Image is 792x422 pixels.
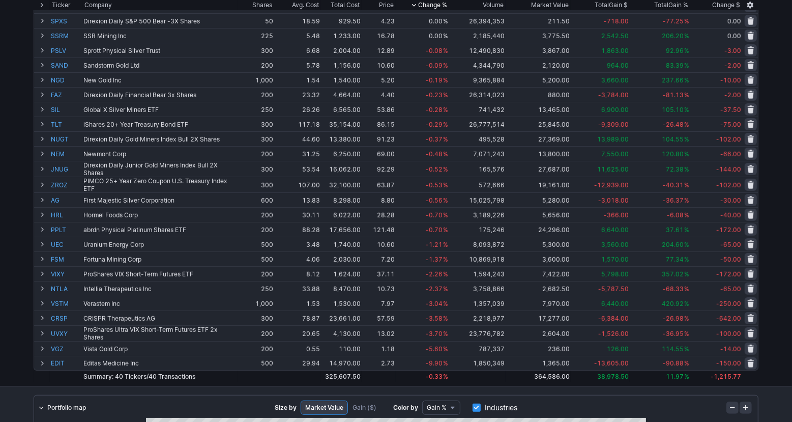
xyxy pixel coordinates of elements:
[321,281,362,296] td: 8,470.00
[443,91,448,99] span: %
[720,76,741,84] span: -10.00
[47,403,86,413] span: Portfolio map
[684,91,689,99] span: %
[604,17,629,25] span: -718.00
[238,237,274,251] td: 500
[321,43,362,58] td: 2,004.00
[426,181,443,189] span: -0.53
[684,285,689,293] span: %
[238,87,274,102] td: 200
[473,401,517,415] label: Industries
[238,146,274,161] td: 200
[720,256,741,263] span: -50.00
[274,28,321,43] td: 5.48
[662,241,684,248] span: 204.60
[449,222,506,237] td: 175,246
[684,211,689,219] span: %
[449,192,506,207] td: 15,025,798
[83,106,237,114] div: Global X Silver Miners ETF
[51,208,81,222] a: HRL
[429,32,443,40] span: 0.00
[51,161,81,177] a: JNUG
[362,296,396,311] td: 7.97
[362,192,396,207] td: 8.80
[274,311,321,325] td: 78.87
[274,296,321,311] td: 1.53
[321,131,362,146] td: 13,380.00
[348,401,381,415] a: Gain ($)
[238,222,274,237] td: 200
[274,72,321,87] td: 1.54
[83,135,237,143] div: Direxion Daily Gold Miners Index Bull 2X Shares
[426,211,443,219] span: -0.70
[83,150,237,158] div: Newmont Corp
[238,311,274,325] td: 300
[51,43,81,58] a: PSLV
[238,266,274,281] td: 200
[720,106,741,114] span: -37.50
[426,150,443,158] span: -0.48
[443,211,448,219] span: %
[321,102,362,117] td: 6,565.00
[426,135,443,143] span: -0.37
[51,342,81,356] a: VGZ
[720,211,741,219] span: -40.00
[449,13,506,28] td: 26,394,353
[506,131,571,146] td: 27,369.00
[720,150,741,158] span: -66.00
[662,150,684,158] span: 120.80
[506,43,571,58] td: 3,867.00
[663,91,684,99] span: -81.13
[51,147,81,161] a: NEM
[238,28,274,43] td: 225
[598,91,629,99] span: -3,784.00
[362,311,396,325] td: 57.59
[426,62,443,69] span: -0.09
[274,192,321,207] td: 13.83
[449,131,506,146] td: 495,528
[274,58,321,72] td: 5.78
[51,193,81,207] a: AG
[426,256,443,263] span: -1.37
[51,73,81,87] a: NGD
[684,256,689,263] span: %
[362,28,396,43] td: 16.78
[274,161,321,177] td: 53.54
[716,226,741,234] span: -172.00
[238,192,274,207] td: 600
[597,165,629,173] span: 11,625.00
[601,32,629,40] span: 2,542.50
[362,87,396,102] td: 4.40
[684,47,689,54] span: %
[449,28,506,43] td: 2,185,440
[426,47,443,54] span: -0.08
[51,282,81,296] a: NTLA
[83,76,237,84] div: New Gold Inc
[443,270,448,278] span: %
[426,106,443,114] span: -0.28
[51,222,81,237] a: PPLT
[663,181,684,189] span: -40.31
[443,241,448,248] span: %
[274,146,321,161] td: 31.25
[51,267,81,281] a: VIXY
[274,207,321,222] td: 30.11
[443,300,448,307] span: %
[274,102,321,117] td: 26.26
[720,196,741,204] span: -30.00
[426,270,443,278] span: -2.26
[51,58,81,72] a: SAND
[449,117,506,131] td: 26,777,514
[684,76,689,84] span: %
[321,13,362,28] td: 929.50
[305,403,343,413] span: Market Value
[274,266,321,281] td: 8.12
[83,241,237,248] div: Uranium Energy Corp
[321,177,362,192] td: 32,100.00
[238,177,274,192] td: 300
[321,251,362,266] td: 2,030.00
[724,47,741,54] span: -3.00
[321,58,362,72] td: 1,156.00
[506,207,571,222] td: 5,656.00
[238,13,274,28] td: 50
